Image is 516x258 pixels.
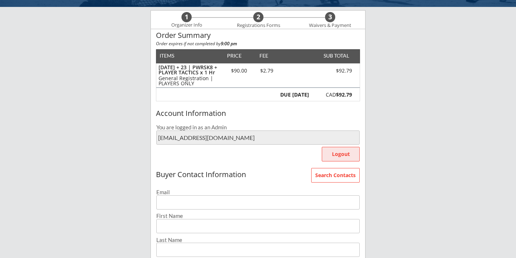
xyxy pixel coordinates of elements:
[156,125,360,130] div: You are logged in as an Admin
[156,109,360,117] div: Account Information
[336,91,352,98] strong: $92.79
[156,31,360,39] div: Order Summary
[311,168,360,183] button: Search Contacts
[254,53,273,58] div: FEE
[313,92,352,97] div: CAD
[156,237,360,243] div: Last Name
[254,68,279,73] div: $2.79
[305,23,355,28] div: Waivers & Payment
[156,42,360,46] div: Order expires if not completed by
[325,13,335,21] div: 3
[253,13,263,21] div: 2
[156,213,360,219] div: First Name
[159,76,220,86] div: General Registration | PLAYERS ONLY
[223,53,245,58] div: PRICE
[233,23,284,28] div: Registrations Forms
[279,92,309,97] div: DUE [DATE]
[167,22,207,28] div: Organizer Info
[156,171,360,179] div: Buyer Contact Information
[322,147,360,161] button: Logout
[160,53,185,58] div: ITEMS
[321,53,349,58] div: SUB TOTAL
[159,65,220,75] div: [DATE] + 23 | PWRSK8 + PLAYER TACTICS x 1 Hr
[311,68,352,73] div: $92.79
[156,189,360,195] div: Email
[221,40,237,47] strong: 9:00 pm
[223,68,254,73] div: $90.00
[181,13,192,21] div: 1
